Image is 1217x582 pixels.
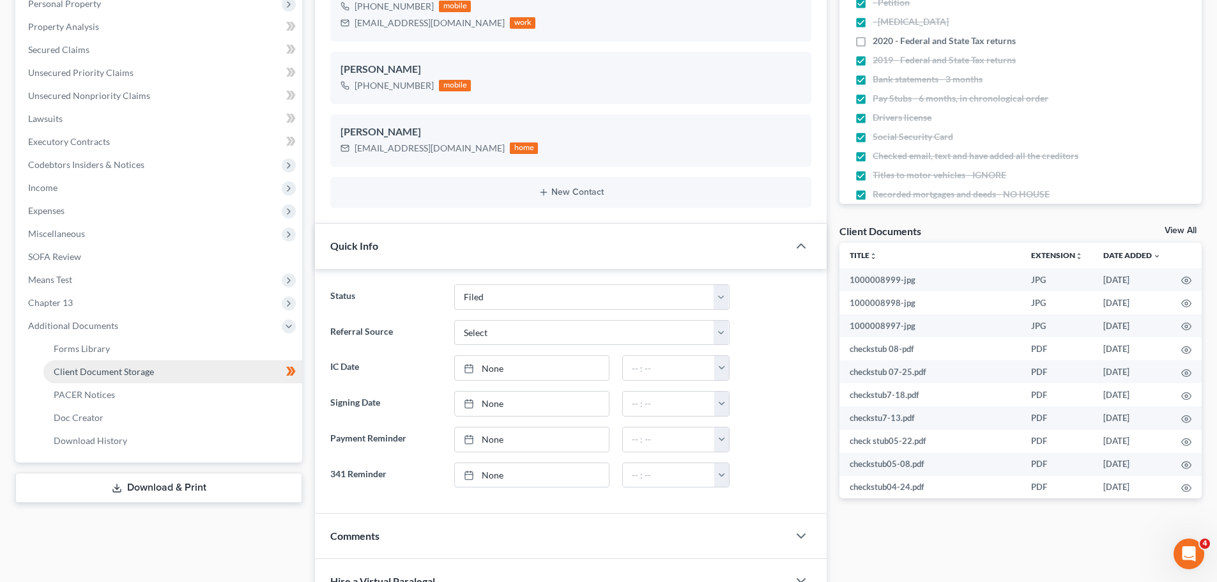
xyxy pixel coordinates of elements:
[355,17,505,29] div: [EMAIL_ADDRESS][DOMAIN_NAME]
[455,463,609,487] a: None
[43,406,302,429] a: Doc Creator
[54,366,154,377] span: Client Document Storage
[28,320,118,331] span: Additional Documents
[324,463,447,488] label: 341 Reminder
[28,21,99,32] span: Property Analysis
[28,113,63,124] span: Lawsuits
[839,224,921,238] div: Client Documents
[330,530,379,542] span: Comments
[1153,252,1161,260] i: expand_more
[1093,314,1171,337] td: [DATE]
[18,245,302,268] a: SOFA Review
[1021,453,1093,476] td: PDF
[18,15,302,38] a: Property Analysis
[455,427,609,452] a: None
[873,130,953,143] span: Social Security Card
[324,391,447,417] label: Signing Date
[1103,250,1161,260] a: Date Added expand_more
[1075,252,1083,260] i: unfold_more
[439,1,471,12] div: mobile
[873,149,1078,162] span: Checked email, text and have added all the creditors
[873,188,1050,201] span: Recorded mortgages and deeds - NO HOUSE
[1021,291,1093,314] td: JPG
[1021,476,1093,499] td: PDF
[1174,539,1204,569] iframe: Intercom live chat
[1021,268,1093,291] td: JPG
[28,182,57,193] span: Income
[873,34,1016,47] span: 2020 - Federal and State Tax returns
[28,297,73,308] span: Chapter 13
[510,142,538,154] div: home
[873,111,931,124] span: Drivers license
[355,142,505,155] div: [EMAIL_ADDRESS][DOMAIN_NAME]
[873,15,949,28] span: - [MEDICAL_DATA]
[623,427,715,452] input: -- : --
[28,44,89,55] span: Secured Claims
[455,392,609,416] a: None
[623,392,715,416] input: -- : --
[839,360,1021,383] td: checkstub 07-25.pdf
[1093,291,1171,314] td: [DATE]
[850,250,877,260] a: Titleunfold_more
[1021,406,1093,429] td: PDF
[18,61,302,84] a: Unsecured Priority Claims
[1093,337,1171,360] td: [DATE]
[510,17,535,29] div: work
[18,84,302,107] a: Unsecured Nonpriority Claims
[54,343,110,354] span: Forms Library
[623,356,715,380] input: -- : --
[330,240,378,252] span: Quick Info
[1021,383,1093,406] td: PDF
[839,337,1021,360] td: checkstub 08-pdf
[28,274,72,285] span: Means Test
[28,90,150,101] span: Unsecured Nonpriority Claims
[18,130,302,153] a: Executory Contracts
[341,62,801,77] div: [PERSON_NAME]
[839,430,1021,453] td: check stub05-22.pdf
[839,314,1021,337] td: 1000008997-jpg
[1021,337,1093,360] td: PDF
[439,80,471,91] div: mobile
[15,473,302,503] a: Download & Print
[54,435,127,446] span: Download History
[1031,250,1083,260] a: Extensionunfold_more
[341,187,801,197] button: New Contact
[18,38,302,61] a: Secured Claims
[355,79,434,92] div: [PHONE_NUMBER]
[54,389,115,400] span: PACER Notices
[839,453,1021,476] td: checkstub05-08.pdf
[1021,430,1093,453] td: PDF
[1200,539,1210,549] span: 4
[43,360,302,383] a: Client Document Storage
[873,54,1016,66] span: 2019 - Federal and State Tax returns
[43,429,302,452] a: Download History
[43,383,302,406] a: PACER Notices
[324,320,447,346] label: Referral Source
[1093,476,1171,499] td: [DATE]
[1093,383,1171,406] td: [DATE]
[869,252,877,260] i: unfold_more
[1093,430,1171,453] td: [DATE]
[839,383,1021,406] td: checkstub7-18.pdf
[839,268,1021,291] td: 1000008999-jpg
[1093,453,1171,476] td: [DATE]
[1093,360,1171,383] td: [DATE]
[43,337,302,360] a: Forms Library
[54,412,103,423] span: Doc Creator
[1021,314,1093,337] td: JPG
[28,136,110,147] span: Executory Contracts
[873,92,1048,105] span: Pay Stubs - 6 months, in chronological order
[455,356,609,380] a: None
[324,427,447,452] label: Payment Reminder
[341,125,801,140] div: [PERSON_NAME]
[324,284,447,310] label: Status
[873,73,983,86] span: Bank statements - 3 months
[839,476,1021,499] td: checkstub04-24.pdf
[1021,360,1093,383] td: PDF
[18,107,302,130] a: Lawsuits
[839,291,1021,314] td: 1000008998-jpg
[839,406,1021,429] td: checkstu7-13.pdf
[324,355,447,381] label: IC Date
[28,228,85,239] span: Miscellaneous
[873,169,1006,181] span: Titles to motor vehicles - IGNORE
